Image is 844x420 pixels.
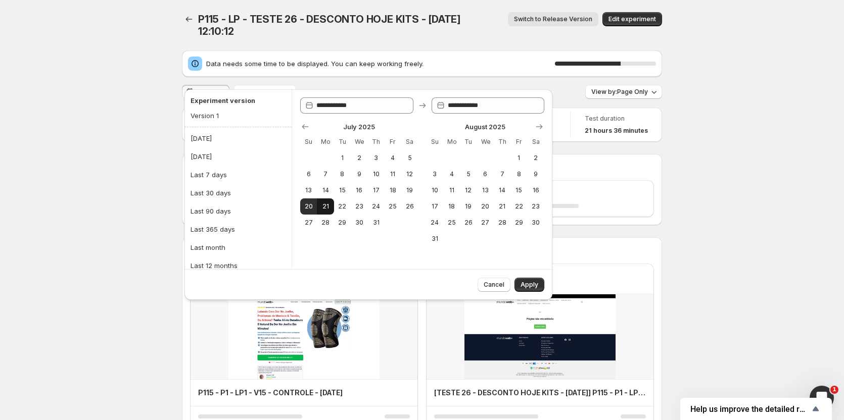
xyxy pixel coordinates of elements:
[521,281,538,289] span: Apply
[304,138,313,146] span: Su
[431,202,439,211] span: 17
[528,150,544,166] button: Saturday August 2 2025
[367,198,384,215] button: Thursday July 24 2025
[585,127,648,135] span: 21 hours 36 minutes
[498,219,506,227] span: 28
[510,166,527,182] button: Friday August 8 2025
[532,186,540,194] span: 16
[367,182,384,198] button: Thursday July 17 2025
[187,221,289,237] button: Last 365 days
[427,134,443,150] th: Sunday
[481,219,490,227] span: 27
[608,15,656,23] span: Edit experiment
[401,182,418,198] button: Saturday July 19 2025
[338,170,347,178] span: 8
[304,186,313,194] span: 13
[182,12,196,26] button: Back
[443,182,460,198] button: Monday August 11 2025
[191,224,235,234] div: Last 365 days
[494,215,510,231] button: Thursday August 28 2025
[367,134,384,150] th: Thursday
[690,404,810,414] span: Help us improve the detailed report for A/B campaigns
[460,198,477,215] button: Tuesday August 19 2025
[602,12,662,26] button: Edit experiment
[810,386,834,410] iframe: Intercom live chat
[460,215,477,231] button: Tuesday August 26 2025
[431,235,439,243] span: 31
[514,186,523,194] span: 15
[351,150,367,166] button: Wednesday July 2 2025
[338,219,347,227] span: 29
[389,138,397,146] span: Fr
[187,130,289,146] button: [DATE]
[477,182,494,198] button: Wednesday August 13 2025
[431,138,439,146] span: Su
[191,170,227,180] div: Last 7 days
[464,202,473,211] span: 19
[367,215,384,231] button: Thursday July 31 2025
[510,150,527,166] button: Friday August 1 2025
[401,198,418,215] button: Saturday July 26 2025
[317,215,334,231] button: Monday July 28 2025
[528,215,544,231] button: Saturday August 30 2025
[401,134,418,150] th: Saturday
[371,186,380,194] span: 17
[477,134,494,150] th: Wednesday
[351,215,367,231] button: Wednesday July 30 2025
[427,198,443,215] button: Sunday August 17 2025
[532,202,540,211] span: 23
[371,219,380,227] span: 31
[334,166,351,182] button: Tuesday July 8 2025
[304,219,313,227] span: 27
[585,114,648,136] a: Test duration21 hours 36 minutes
[371,138,380,146] span: Th
[187,239,289,255] button: Last month
[187,148,289,165] button: [DATE]
[498,170,506,178] span: 7
[528,182,544,198] button: Saturday August 16 2025
[355,138,363,146] span: We
[498,138,506,146] span: Th
[321,186,330,194] span: 14
[426,294,654,379] img: -products-hundefuhrerschein-fur-den-einsatz-in-klasse-2-4-viewgem-1753023399-template.jpg
[532,170,540,178] span: 9
[351,166,367,182] button: Wednesday July 9 2025
[334,198,351,215] button: Tuesday July 22 2025
[494,166,510,182] button: Thursday August 7 2025
[389,186,397,194] span: 18
[494,182,510,198] button: Thursday August 14 2025
[447,170,456,178] span: 4
[385,150,401,166] button: Friday July 4 2025
[300,134,317,150] th: Sunday
[187,185,289,201] button: Last 30 days
[443,215,460,231] button: Monday August 25 2025
[187,167,289,183] button: Last 7 days
[494,198,510,215] button: Thursday August 21 2025
[591,88,648,96] span: View by: Page Only
[481,202,490,211] span: 20
[401,150,418,166] button: Saturday July 5 2025
[460,134,477,150] th: Tuesday
[182,85,229,99] button: Version 1
[389,170,397,178] span: 11
[514,138,523,146] span: Fr
[464,219,473,227] span: 26
[187,108,285,124] button: Version 1
[514,278,544,292] button: Apply
[300,215,317,231] button: Sunday July 27 2025
[484,281,504,289] span: Cancel
[528,198,544,215] button: Saturday August 23 2025
[427,166,443,182] button: Sunday August 3 2025
[514,219,523,227] span: 29
[191,133,212,143] div: [DATE]
[334,182,351,198] button: Tuesday July 15 2025
[191,151,212,162] div: [DATE]
[510,182,527,198] button: Friday August 15 2025
[367,150,384,166] button: Thursday July 3 2025
[464,186,473,194] span: 12
[464,170,473,178] span: 5
[317,134,334,150] th: Monday
[317,182,334,198] button: Monday July 14 2025
[494,134,510,150] th: Thursday
[510,134,527,150] th: Friday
